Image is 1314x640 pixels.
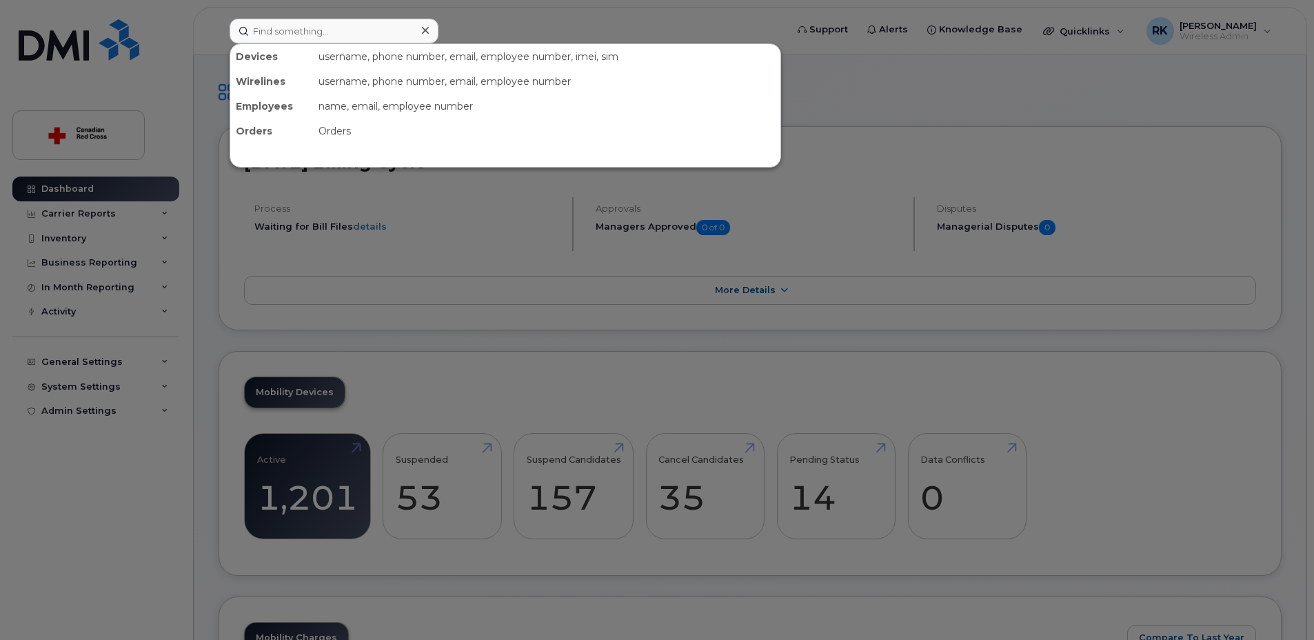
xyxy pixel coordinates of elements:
div: Devices [230,44,313,69]
div: Orders [313,119,780,143]
div: username, phone number, email, employee number [313,69,780,94]
div: Employees [230,94,313,119]
div: name, email, employee number [313,94,780,119]
div: Wirelines [230,69,313,94]
div: username, phone number, email, employee number, imei, sim [313,44,780,69]
div: Orders [230,119,313,143]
